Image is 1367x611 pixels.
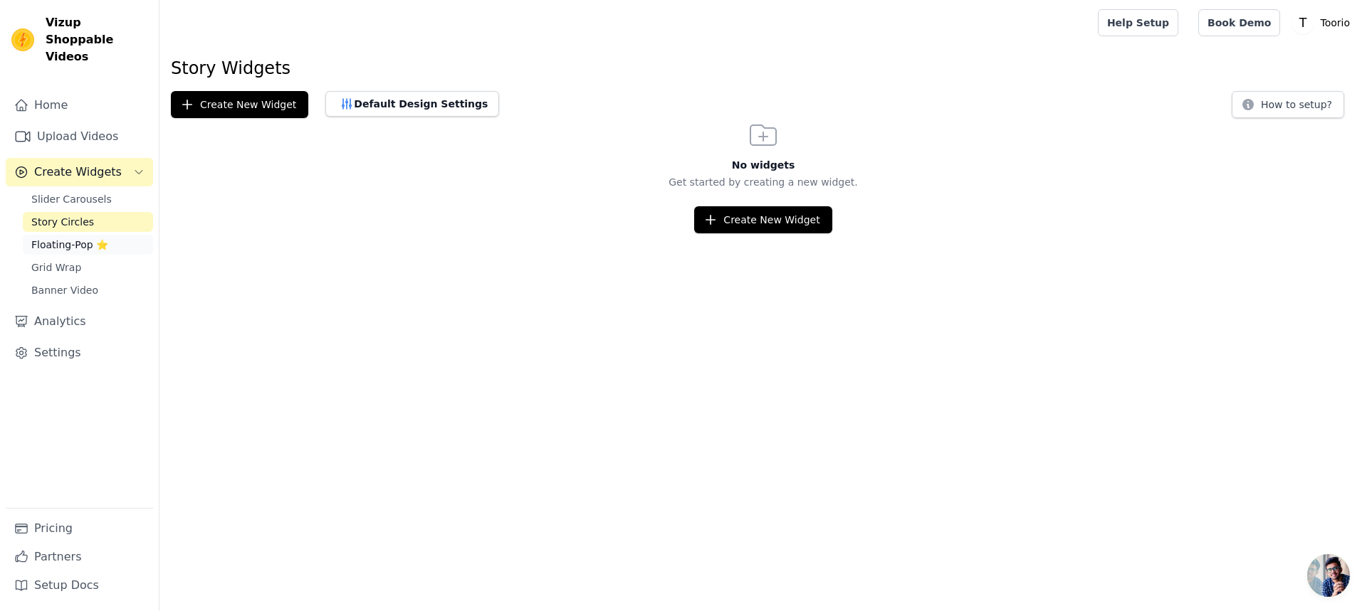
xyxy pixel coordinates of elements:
[694,206,832,233] button: Create New Widget
[6,571,153,600] a: Setup Docs
[325,91,499,117] button: Default Design Settings
[1232,91,1344,118] button: How to setup?
[1232,101,1344,115] a: How to setup?
[1292,10,1356,36] button: T Toorio
[1299,16,1307,30] text: T
[171,57,1356,80] h1: Story Widgets
[31,215,94,229] span: Story Circles
[11,28,34,51] img: Vizup
[6,158,153,186] button: Create Widgets
[46,14,147,65] span: Vizup Shoppable Videos
[6,543,153,571] a: Partners
[6,514,153,543] a: Pricing
[6,91,153,119] a: Home
[159,158,1367,172] h3: No widgets
[6,122,153,151] a: Upload Videos
[23,257,153,277] a: Grid Wrap
[1198,9,1280,36] a: Book Demo
[31,260,81,275] span: Grid Wrap
[1314,10,1356,36] p: Toorio
[31,283,98,297] span: Banner Video
[23,280,153,300] a: Banner Video
[6,339,153,367] a: Settings
[31,238,108,252] span: Floating-Pop ⭐
[23,189,153,209] a: Slider Carousels
[1098,9,1178,36] a: Help Setup
[171,91,308,118] button: Create New Widget
[31,192,112,206] span: Slider Carousels
[6,307,153,336] a: Analytics
[1307,554,1350,597] a: Bate-papo aberto
[23,235,153,255] a: Floating-Pop ⭐
[34,164,122,181] span: Create Widgets
[23,212,153,232] a: Story Circles
[159,175,1367,189] p: Get started by creating a new widget.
